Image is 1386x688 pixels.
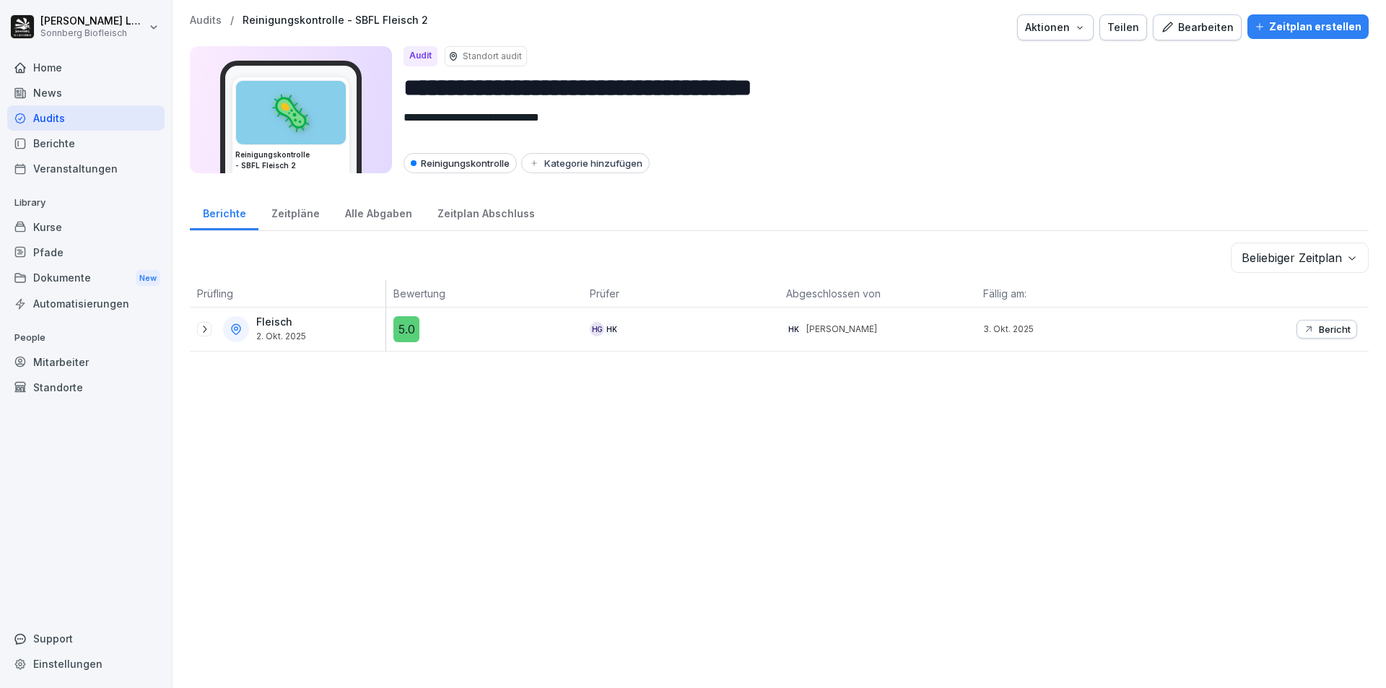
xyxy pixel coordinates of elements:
[976,280,1172,308] th: Fällig am:
[7,214,165,240] a: Kurse
[332,193,424,230] a: Alle Abgaben
[7,326,165,349] p: People
[590,322,604,336] div: HG
[521,153,650,173] button: Kategorie hinzufügen
[1025,19,1086,35] div: Aktionen
[235,149,346,171] h3: Reinigungskontrolle - SBFL Fleisch 2
[393,316,419,342] div: 5.0
[1107,19,1139,35] div: Teilen
[404,153,517,173] div: Reinigungskontrolle
[190,14,222,27] a: Audits
[7,80,165,105] a: News
[786,286,968,301] p: Abgeschlossen von
[1255,19,1361,35] div: Zeitplan erstellen
[7,240,165,265] a: Pfade
[1296,320,1357,339] button: Bericht
[7,105,165,131] a: Audits
[7,291,165,316] a: Automatisierungen
[256,331,306,341] p: 2. Okt. 2025
[7,349,165,375] a: Mitarbeiter
[40,15,146,27] p: [PERSON_NAME] Lumetsberger
[404,46,437,66] div: Audit
[7,131,165,156] a: Berichte
[463,50,522,63] p: Standort audit
[786,322,801,336] div: HK
[983,323,1172,336] p: 3. Okt. 2025
[1153,14,1242,40] button: Bearbeiten
[243,14,428,27] a: Reinigungskontrolle - SBFL Fleisch 2
[1247,14,1369,39] button: Zeitplan erstellen
[7,191,165,214] p: Library
[190,193,258,230] a: Berichte
[7,626,165,651] div: Support
[7,265,165,292] a: DokumenteNew
[7,55,165,80] a: Home
[230,14,234,27] p: /
[1099,14,1147,40] button: Teilen
[604,322,619,336] div: HK
[197,286,378,301] p: Prüfling
[7,651,165,676] a: Einstellungen
[424,193,547,230] a: Zeitplan Abschluss
[236,81,346,144] div: 🦠
[136,270,160,287] div: New
[256,316,306,328] p: Fleisch
[40,28,146,38] p: Sonnberg Biofleisch
[7,156,165,181] a: Veranstaltungen
[1017,14,1094,40] button: Aktionen
[583,280,779,308] th: Prüfer
[258,193,332,230] a: Zeitpläne
[393,286,575,301] p: Bewertung
[528,157,642,169] div: Kategorie hinzufügen
[7,375,165,400] a: Standorte
[7,265,165,292] div: Dokumente
[1161,19,1234,35] div: Bearbeiten
[806,323,877,336] p: [PERSON_NAME]
[1319,323,1351,335] p: Bericht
